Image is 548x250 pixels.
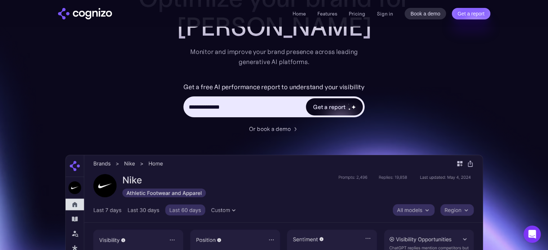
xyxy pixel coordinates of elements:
form: Hero URL Input Form [183,81,365,121]
img: star [348,104,349,105]
a: Home [293,10,306,17]
div: Monitor and improve your brand presence across leading generative AI platforms. [186,47,363,67]
img: star [351,105,356,109]
a: Book a demo [405,8,446,19]
a: Features [317,10,337,17]
label: Get a free AI performance report to understand your visibility [183,81,365,93]
img: star [348,108,351,110]
img: cognizo logo [58,8,112,19]
a: Pricing [349,10,365,17]
a: Sign in [377,9,393,18]
div: [PERSON_NAME] [130,12,418,41]
div: Or book a demo [249,124,291,133]
a: home [58,8,112,19]
a: Get a report [452,8,490,19]
a: Or book a demo [249,124,299,133]
a: Get a reportstarstarstar [305,97,364,116]
div: Open Intercom Messenger [524,226,541,243]
div: Get a report [313,103,346,111]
